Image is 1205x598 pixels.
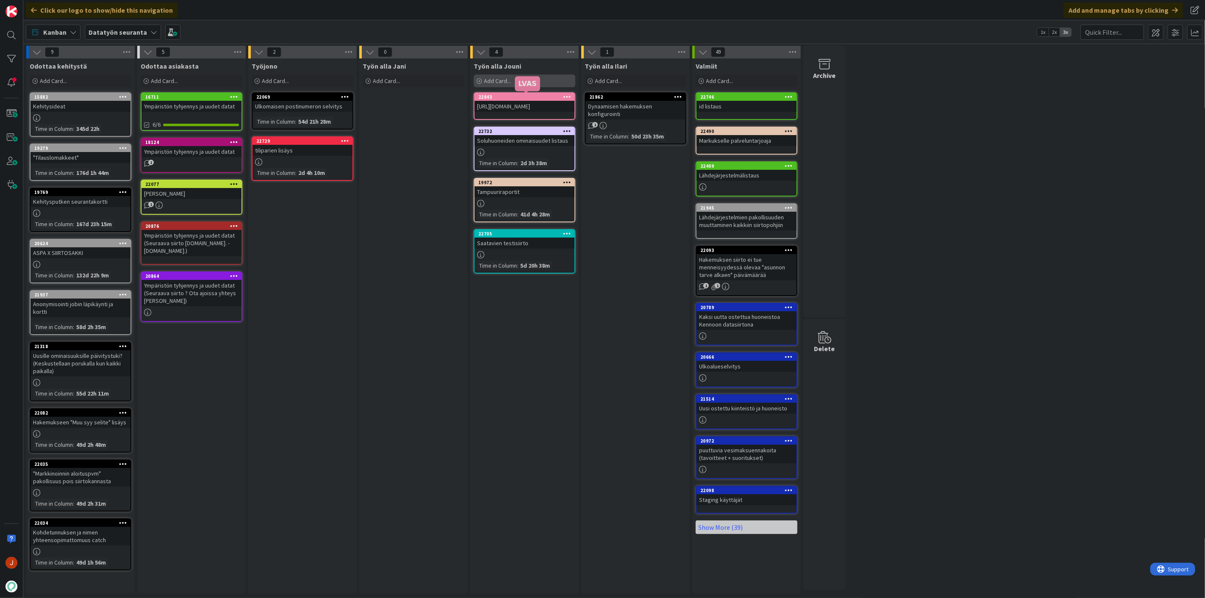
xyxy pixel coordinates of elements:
[145,273,242,279] div: 20864
[697,170,797,181] div: Lähdejärjestelmälistaus
[474,229,575,274] a: 22705Saatavien testisiirtoTime in Column:5d 20h 38m
[696,436,797,479] a: 20972puuttuvia vesimaksuennakoita (tavoitteet + suoritukset)
[697,254,797,280] div: Hakemuksen siirto ei tue menneisyydessä olevaa "asunnon tarve alkaen" päivämäärää
[697,135,797,146] div: Markukselle palveluntarjoaja
[31,409,130,417] div: 22082
[31,144,130,152] div: 19279
[595,77,622,85] span: Add Card...
[153,120,161,129] span: 6/6
[31,152,130,163] div: "Tilauslomakkeet"
[30,518,131,570] a: 22034Kohdetunnuksen ja nimen yhteensopimattomuus catchTime in Column:49d 1h 56m
[700,305,797,310] div: 20789
[697,395,797,414] div: 21514Uusi ostettu kiinteistö ja huoneisto
[141,138,242,173] a: 18124Ympäristön tyhjennys ja uudet datat
[31,468,130,487] div: "Markkinoinnin aloituspvm" pakollisuus pois siirtokannasta
[253,137,353,156] div: 22729tiliparien lisäys
[296,117,333,126] div: 54d 21h 28m
[700,396,797,402] div: 21514
[697,437,797,463] div: 20972puuttuvia vesimaksuennakoita (tavoitteet + suoritukset)
[74,389,111,398] div: 55d 22h 11m
[475,186,575,197] div: Tampuuriraportit
[475,127,575,135] div: 22732
[253,93,353,101] div: 22069
[373,77,400,85] span: Add Card...
[34,292,130,298] div: 21937
[706,77,733,85] span: Add Card...
[697,445,797,463] div: puuttuvia vesimaksuennakoita (tavoitteet + suoritukset)
[697,487,797,505] div: 22098Staging käyttäjät
[814,70,836,80] div: Archive
[697,127,797,146] div: 22490Markukselle palveluntarjoaja
[700,247,797,253] div: 22093
[696,161,797,197] a: 22409Lähdejärjestelmälistaus
[142,101,242,112] div: Ympäristön tyhjennys ja uudet datat
[142,280,242,306] div: Ympäristön tyhjennys ja uudet datat (Seuraava siirto ? Ota ajoissa yhteys [PERSON_NAME])
[33,124,73,133] div: Time in Column
[696,203,797,239] a: 21945Lähdejärjestelmien pakollisuuden muuttaminen kaikkiin siirtopohjiin
[142,222,242,256] div: 20876Ympäristön tyhjennys ja uudet datat (Seuraava siirto [DOMAIN_NAME]. - [DOMAIN_NAME].)
[252,136,353,181] a: 22729tiliparien lisäysTime in Column:2d 4h 10m
[142,272,242,306] div: 20864Ympäristön tyhjennys ja uudet datat (Seuraava siirto ? Ota ajoissa yhteys [PERSON_NAME])
[589,94,686,100] div: 21862
[142,230,242,256] div: Ympäristön tyhjennys ja uudet datat (Seuraava siirto [DOMAIN_NAME]. - [DOMAIN_NAME].)
[31,188,130,196] div: 19769
[518,261,552,270] div: 5d 20h 38m
[475,135,575,146] div: Soluhuoneiden ominaisuudet listaus
[518,158,549,168] div: 2d 3h 38m
[255,117,295,126] div: Time in Column
[30,342,131,401] a: 21318Uusille ominaisuuksille päivitystuki? (Keskustellaan porukalla kun kaikki paikalla)Time in C...
[697,101,797,112] div: id listaus
[34,461,130,467] div: 22035
[141,92,242,131] a: 16711Ympäristön tyhjennys ja uudet datat6/6
[31,196,130,207] div: Kehitysputken seurantakortti
[295,117,296,126] span: :
[74,168,111,177] div: 176d 1h 44m
[475,101,575,112] div: [URL][DOMAIN_NAME]
[697,212,797,230] div: Lähdejärjestelmien pakollisuuden muuttaminen kaikkiin siirtopohjiin
[31,343,130,377] div: 21318Uusille ominaisuuksille päivitystuki? (Keskustellaan porukalla kun kaikki paikalla)
[73,389,74,398] span: :
[30,408,131,453] a: 22082Hakemukseen "Muu syy selite" lisäysTime in Column:49d 2h 48m
[363,62,406,70] span: Työn alla Jani
[697,93,797,101] div: 22746
[31,291,130,317] div: 21937Anonymisointi jobin läpikäynti ja kortti
[255,168,295,177] div: Time in Column
[253,137,353,145] div: 22729
[34,145,130,151] div: 19279
[253,145,353,156] div: tiliparien lisäys
[697,353,797,361] div: 20666
[629,132,666,141] div: 50d 23h 35m
[34,410,130,416] div: 22082
[31,350,130,377] div: Uusille ominaisuuksille päivitystuki? (Keskustellaan porukalla kun kaikki paikalla)
[31,460,130,487] div: 22035"Markkinoinnin aloituspvm" pakollisuus pois siirtokannasta
[31,519,130,527] div: 22034
[30,92,131,137] a: 15882KehitysideatTime in Column:345d 22h
[697,93,797,112] div: 22746id listaus
[517,261,518,270] span: :
[31,299,130,317] div: Anonymisointi jobin läpikäynti ja kortti
[30,460,131,512] a: 22035"Markkinoinnin aloituspvm" pakollisuus pois siirtokannastaTime in Column:49d 2h 31m
[586,93,686,119] div: 21862Dynaamisen hakemuksen konfigurointi
[31,144,130,163] div: 19279"Tilauslomakkeet"
[697,304,797,330] div: 20789Kaksi uutta ostettua huoneistoa Kennoon datasiirtona
[252,62,278,70] span: Työjono
[253,101,353,112] div: Ulkomaisen postinumeron selvitys
[74,558,108,567] div: 49d 1h 56m
[697,487,797,494] div: 22098
[30,239,131,283] a: 20624ASPA X SIIRTOSAKKITime in Column:132d 22h 9m
[700,205,797,211] div: 21945
[697,162,797,181] div: 22409Lähdejärjestelmälistaus
[253,93,353,112] div: 22069Ulkomaisen postinumeron selvitys
[475,230,575,249] div: 22705Saatavien testisiirto
[34,343,130,349] div: 21318
[697,311,797,330] div: Kaksi uutta ostettua huoneistoa Kennoon datasiirtona
[517,158,518,168] span: :
[1060,28,1072,36] span: 3x
[600,47,614,57] span: 1
[700,438,797,444] div: 20972
[696,520,797,534] a: Show More (39)
[30,144,131,181] a: 19279"Tilauslomakkeet"Time in Column:176d 1h 44m
[148,160,154,165] span: 1
[45,47,59,57] span: 9
[34,520,130,526] div: 22034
